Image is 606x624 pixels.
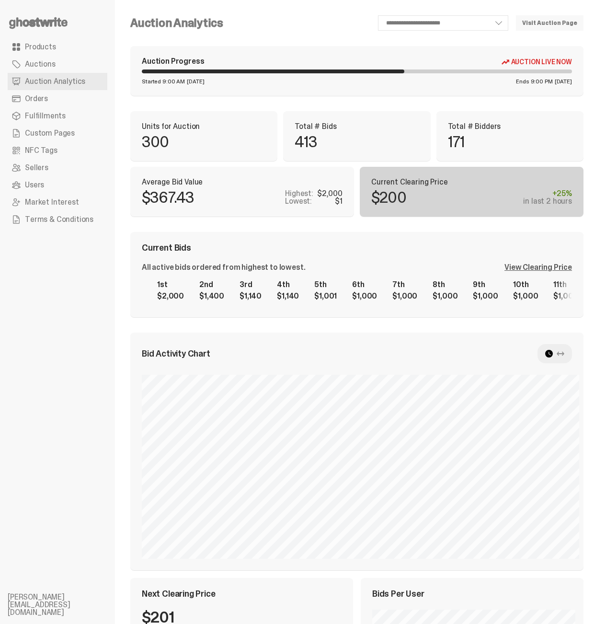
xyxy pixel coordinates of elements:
[142,123,266,130] p: Units for Auction
[8,125,107,142] a: Custom Pages
[314,281,337,289] div: 5th
[523,197,572,205] div: in last 2 hours
[25,129,75,137] span: Custom Pages
[199,281,224,289] div: 2nd
[371,178,572,186] p: Current Clearing Price
[25,164,48,172] span: Sellers
[448,134,465,150] p: 171
[25,198,79,206] span: Market Interest
[285,190,313,197] p: Highest:
[317,190,343,197] div: $2,000
[285,197,312,205] p: Lowest:
[473,292,498,300] div: $1,000
[8,159,107,176] a: Sellers
[504,264,572,271] div: View Clearing Price
[157,292,184,300] div: $2,000
[335,197,343,205] div: $1
[8,142,107,159] a: NFC Tags
[277,292,299,300] div: $1,140
[553,292,578,300] div: $1,000
[513,281,538,289] div: 10th
[157,281,184,289] div: 1st
[8,38,107,56] a: Products
[142,264,305,271] div: All active bids ordered from highest to lowest.
[240,281,262,289] div: 3rd
[513,292,538,300] div: $1,000
[25,78,85,85] span: Auction Analytics
[392,292,417,300] div: $1,000
[8,593,123,616] li: [PERSON_NAME][EMAIL_ADDRESS][DOMAIN_NAME]
[8,194,107,211] a: Market Interest
[8,107,107,125] a: Fulfillments
[8,211,107,228] a: Terms & Conditions
[25,43,56,51] span: Products
[553,281,578,289] div: 11th
[8,176,107,194] a: Users
[295,123,419,130] p: Total # Bids
[25,60,56,68] span: Auctions
[277,281,299,289] div: 4th
[523,190,572,197] div: +25%
[473,281,498,289] div: 9th
[25,112,66,120] span: Fulfillments
[199,292,224,300] div: $1,400
[8,73,107,90] a: Auction Analytics
[295,134,317,150] p: 413
[392,281,417,289] div: 7th
[314,292,337,300] div: $1,001
[352,292,377,300] div: $1,000
[142,134,169,150] p: 300
[142,79,185,84] span: Started 9:00 AM
[142,349,210,358] span: Bid Activity Chart
[142,589,216,598] span: Next Clearing Price
[130,17,223,29] h4: Auction Analytics
[8,90,107,107] a: Orders
[516,15,583,31] a: Visit Auction Page
[352,281,377,289] div: 6th
[25,181,44,189] span: Users
[555,79,572,84] span: [DATE]
[433,292,457,300] div: $1,000
[448,123,572,130] p: Total # Bidders
[25,95,48,103] span: Orders
[142,190,194,205] p: $367.43
[511,58,572,66] span: Auction Live Now
[433,281,457,289] div: 8th
[240,292,262,300] div: $1,140
[372,589,424,598] span: Bids Per User
[516,79,553,84] span: Ends 9:00 PM
[25,147,57,154] span: NFC Tags
[8,56,107,73] a: Auctions
[142,178,343,186] p: Average Bid Value
[25,216,93,223] span: Terms & Conditions
[142,243,191,252] span: Current Bids
[371,190,406,205] p: $200
[142,58,204,66] div: Auction Progress
[187,79,204,84] span: [DATE]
